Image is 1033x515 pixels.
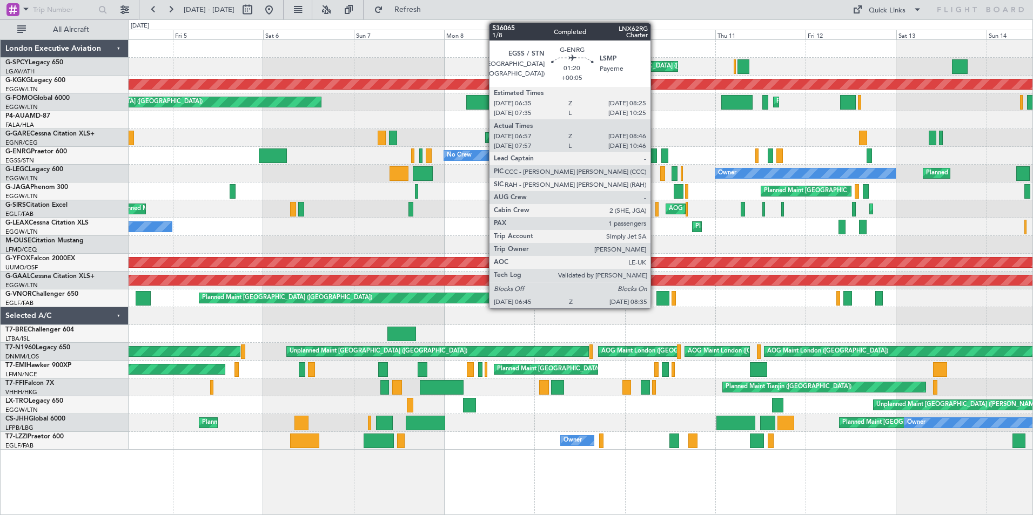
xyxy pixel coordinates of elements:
a: M-OUSECitation Mustang [5,238,84,244]
a: LFPB/LBG [5,424,33,432]
div: Unplanned Maint [GEOGRAPHIC_DATA] ([GEOGRAPHIC_DATA]) [290,343,467,360]
a: T7-EMIHawker 900XP [5,362,71,369]
a: G-SPCYLegacy 650 [5,59,63,66]
a: G-JAGAPhenom 300 [5,184,68,191]
span: M-OUSE [5,238,31,244]
a: G-KGKGLegacy 600 [5,77,65,84]
div: AOG Maint London ([GEOGRAPHIC_DATA]) [767,343,888,360]
a: EGGW/LTN [5,281,38,289]
div: Planned Maint [GEOGRAPHIC_DATA] ([GEOGRAPHIC_DATA]) [202,290,372,306]
div: No Crew [447,147,472,164]
a: T7-BREChallenger 604 [5,327,74,333]
span: G-SIRS [5,202,26,208]
div: Planned Maint [GEOGRAPHIC_DATA] ([GEOGRAPHIC_DATA]) [764,183,934,199]
span: All Aircraft [28,26,114,33]
div: Fri 5 [173,30,263,39]
span: G-LEGC [5,166,29,173]
span: CS-JHH [5,416,29,422]
a: T7-LZZIPraetor 600 [5,433,64,440]
div: Tue 9 [534,30,625,39]
a: T7-N1960Legacy 650 [5,344,70,351]
div: Owner [564,432,582,449]
a: EGNR/CEG [5,139,38,147]
div: Owner [718,165,736,181]
span: T7-N1960 [5,344,36,351]
a: CS-JHHGlobal 6000 [5,416,65,422]
span: T7-BRE [5,327,28,333]
span: G-JAGA [5,184,30,191]
a: VHHH/HKG [5,388,37,396]
span: G-YFOX [5,255,30,262]
div: Planned Maint [GEOGRAPHIC_DATA] ([GEOGRAPHIC_DATA]) [202,415,372,431]
a: EGLF/FAB [5,299,33,307]
a: EGLF/FAB [5,442,33,450]
div: [DATE] [131,22,149,31]
a: UUMO/OSF [5,263,38,272]
div: Unplanned Maint [GEOGRAPHIC_DATA] ([PERSON_NAME] Intl) [562,58,737,74]
div: Fri 12 [806,30,896,39]
a: EGGW/LTN [5,406,38,414]
div: Sat 13 [896,30,987,39]
a: G-ENRGPraetor 600 [5,148,67,155]
a: EGGW/LTN [5,228,38,236]
button: Quick Links [847,1,927,18]
a: G-FOMOGlobal 6000 [5,95,70,101]
div: AOG Maint [PERSON_NAME] [669,201,751,217]
a: DNMM/LOS [5,353,39,361]
a: LFMN/NCE [5,370,37,378]
div: AOG Maint London ([GEOGRAPHIC_DATA]) [688,343,809,360]
a: G-GARECessna Citation XLS+ [5,131,95,137]
div: Planned Maint [GEOGRAPHIC_DATA] ([GEOGRAPHIC_DATA]) [776,94,947,110]
span: G-GAAL [5,273,30,280]
a: EGSS/STN [5,157,34,165]
div: Thu 11 [715,30,806,39]
a: EGGW/LTN [5,85,38,93]
div: Sun 7 [354,30,444,39]
button: Refresh [369,1,434,18]
span: LX-TRO [5,398,29,404]
div: Planned Maint [GEOGRAPHIC_DATA] [497,361,600,377]
span: T7-FFI [5,380,24,387]
div: Owner [907,415,925,431]
div: Quick Links [869,5,905,16]
a: G-LEGCLegacy 600 [5,166,63,173]
div: Unplanned Maint Chester [488,130,558,146]
div: AOG Maint London ([GEOGRAPHIC_DATA]) [601,343,722,360]
a: LTBA/ISL [5,335,30,343]
div: Planned Maint [GEOGRAPHIC_DATA] ([GEOGRAPHIC_DATA]) [695,219,866,235]
a: LX-TROLegacy 650 [5,398,63,404]
a: G-GAALCessna Citation XLS+ [5,273,95,280]
a: EGLF/FAB [5,210,33,218]
a: G-YFOXFalcon 2000EX [5,255,75,262]
span: G-ENRG [5,148,31,155]
span: T7-EMI [5,362,26,369]
div: Planned Maint Tianjin ([GEOGRAPHIC_DATA]) [726,379,851,395]
a: LGAV/ATH [5,67,35,76]
a: EGGW/LTN [5,174,38,182]
a: G-LEAXCessna Citation XLS [5,220,89,226]
a: FALA/HLA [5,121,34,129]
div: Planned Maint [GEOGRAPHIC_DATA] ([GEOGRAPHIC_DATA]) [842,415,1012,431]
a: G-SIRSCitation Excel [5,202,68,208]
a: LFMD/CEQ [5,246,37,254]
span: G-SPCY [5,59,29,66]
span: G-VNOR [5,291,32,297]
a: P4-AUAMD-87 [5,113,50,119]
span: G-LEAX [5,220,29,226]
span: G-GARE [5,131,30,137]
span: [DATE] - [DATE] [184,5,234,15]
span: G-FOMO [5,95,33,101]
span: G-KGKG [5,77,31,84]
a: EGGW/LTN [5,192,38,200]
div: Sat 6 [263,30,353,39]
div: Mon 8 [444,30,534,39]
div: Wed 10 [625,30,715,39]
span: Refresh [385,6,431,13]
a: G-VNORChallenger 650 [5,291,78,297]
a: T7-FFIFalcon 7X [5,380,54,387]
input: Trip Number [33,2,95,18]
button: All Aircraft [12,21,117,38]
span: T7-LZZI [5,433,28,440]
a: EGGW/LTN [5,103,38,111]
span: P4-AUA [5,113,30,119]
